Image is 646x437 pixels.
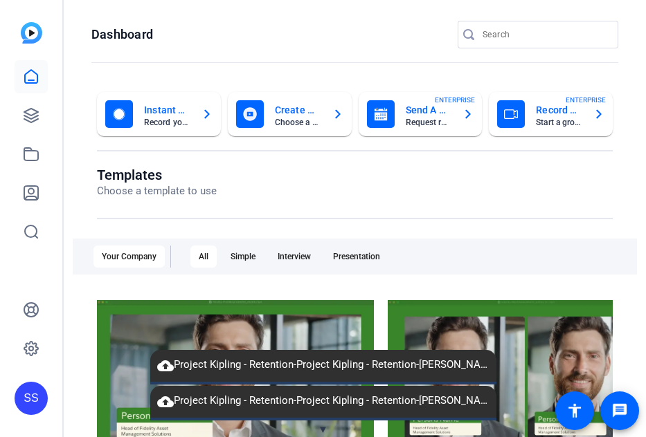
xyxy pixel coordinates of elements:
[150,393,496,409] span: Project Kipling - Retention-Project Kipling - Retention-[PERSON_NAME]-2025-08-25_09-14-47-015-1.webm
[15,382,48,415] div: SS
[93,245,165,268] div: Your Company
[144,118,190,127] mat-card-subtitle: Record yourself or your screen
[435,95,475,105] span: ENTERPRISE
[275,118,321,127] mat-card-subtitle: Choose a template to get started
[536,118,582,127] mat-card-subtitle: Start a group recording session
[483,26,607,43] input: Search
[222,245,264,268] div: Simple
[157,357,174,374] mat-icon: cloud_upload
[157,393,174,410] mat-icon: cloud_upload
[325,245,388,268] div: Presentation
[190,245,217,268] div: All
[144,102,190,118] mat-card-title: Instant Self Record
[275,102,321,118] mat-card-title: Create With A Template
[21,22,42,44] img: blue-gradient.svg
[566,95,606,105] span: ENTERPRISE
[359,92,483,136] button: Send A Video RequestRequest recordings from anyone, anywhereENTERPRISE
[318,423,328,436] span: ▼
[97,167,217,183] h1: Templates
[536,102,582,118] mat-card-title: Record With Others
[91,26,153,43] h1: Dashboard
[269,245,319,268] div: Interview
[150,357,496,373] span: Project Kipling - Retention-Project Kipling - Retention-[PERSON_NAME]-2025-08-25_09-14-37-399-1.webm
[228,92,352,136] button: Create With A TemplateChoose a template to get started
[406,102,452,118] mat-card-title: Send A Video Request
[611,402,628,419] mat-icon: message
[566,402,583,419] mat-icon: accessibility
[97,92,221,136] button: Instant Self RecordRecord yourself or your screen
[406,118,452,127] mat-card-subtitle: Request recordings from anyone, anywhere
[97,183,217,199] p: Choose a template to use
[489,92,613,136] button: Record With OthersStart a group recording sessionENTERPRISE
